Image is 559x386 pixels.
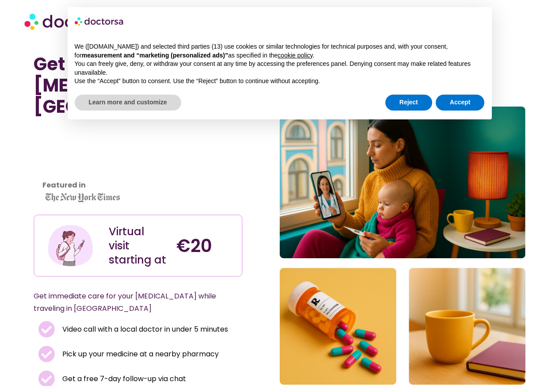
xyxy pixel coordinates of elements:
[60,373,186,385] span: Get a free 7-day follow-up via chat
[278,52,312,59] a: cookie policy
[38,130,118,197] iframe: Customer reviews powered by Trustpilot
[60,348,219,360] span: Pick up your medicine at a nearby pharmacy
[75,77,485,86] p: Use the “Accept” button to consent. Use the “Reject” button to continue without accepting.
[75,60,485,77] p: You can freely give, deny, or withdraw your consent at any time by accessing the preferences pane...
[42,180,86,190] strong: Featured in
[109,225,167,267] div: Virtual visit starting at
[75,14,124,28] img: logo
[176,235,235,256] h4: €20
[75,95,181,111] button: Learn more and customize
[385,95,432,111] button: Reject
[34,54,243,117] h1: Get Help for a [MEDICAL_DATA] in [GEOGRAPHIC_DATA]
[280,107,526,385] img: sinus infection-doctor-Heraklion
[82,52,228,59] strong: measurement and “marketing (personalized ads)”
[75,42,485,60] p: We ([DOMAIN_NAME]) and selected third parties (13) use cookies or similar technologies for techni...
[60,323,228,336] span: Video call with a local doctor in under 5 minutes
[47,222,94,269] img: Illustration depicting a young woman in a casual outfit, engaged with her smartphone. She has a p...
[34,290,221,315] p: Get immediate care for your [MEDICAL_DATA] while traveling in [GEOGRAPHIC_DATA]
[436,95,485,111] button: Accept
